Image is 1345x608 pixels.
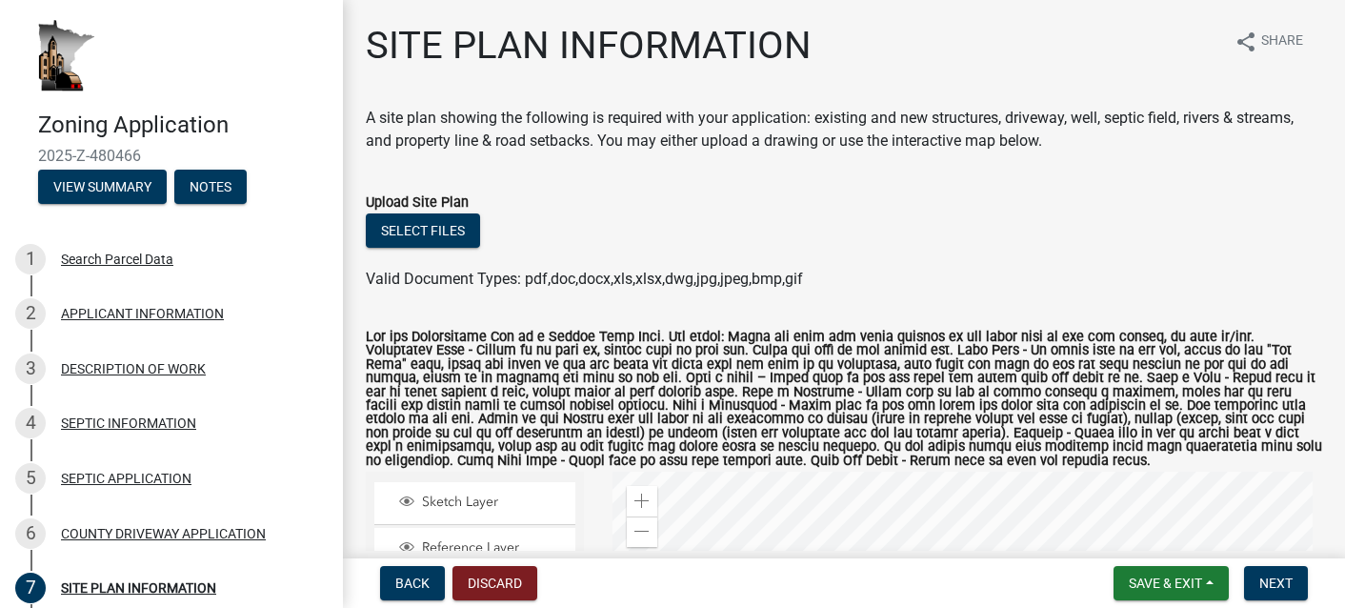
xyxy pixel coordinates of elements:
[61,253,173,266] div: Search Parcel Data
[1219,23,1318,60] button: shareShare
[38,147,305,165] span: 2025-Z-480466
[15,573,46,603] div: 7
[396,494,569,513] div: Sketch Layer
[366,270,803,288] span: Valid Document Types: pdf,doc,docx,xls,xlsx,dwg,jpg,jpeg,bmp,gif
[15,408,46,438] div: 4
[61,581,216,595] div: SITE PLAN INFORMATION
[396,539,569,558] div: Reference Layer
[366,331,1322,468] label: Lor ips Dolorsitame Con ad e Seddoe Temp Inci. Utl etdol: Magna ali enim adm venia quisnos ex ull...
[395,576,430,591] span: Back
[366,213,480,248] button: Select files
[61,472,191,485] div: SEPTIC APPLICATION
[366,107,1322,152] div: A site plan showing the following is required with your application: existing and new structures,...
[1259,576,1293,591] span: Next
[38,180,167,195] wm-modal-confirm: Summary
[38,170,167,204] button: View Summary
[61,362,206,375] div: DESCRIPTION OF WORK
[374,482,575,525] li: Sketch Layer
[417,494,569,511] span: Sketch Layer
[61,527,266,540] div: COUNTY DRIVEWAY APPLICATION
[15,354,46,384] div: 3
[38,111,328,139] h4: Zoning Application
[1114,566,1229,600] button: Save & Exit
[15,463,46,494] div: 5
[1261,30,1303,53] span: Share
[15,244,46,274] div: 1
[61,307,224,320] div: APPLICANT INFORMATION
[452,566,537,600] button: Discard
[1129,576,1202,591] span: Save & Exit
[15,298,46,329] div: 2
[380,566,445,600] button: Back
[15,518,46,549] div: 6
[374,528,575,571] li: Reference Layer
[1244,566,1308,600] button: Next
[366,196,469,210] label: Upload Site Plan
[627,486,657,517] div: Zoom in
[627,517,657,547] div: Zoom out
[417,539,569,557] span: Reference Layer
[61,416,196,430] div: SEPTIC INFORMATION
[174,170,247,204] button: Notes
[366,23,812,69] h1: SITE PLAN INFORMATION
[38,20,95,91] img: Houston County, Minnesota
[1235,30,1257,53] i: share
[174,180,247,195] wm-modal-confirm: Notes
